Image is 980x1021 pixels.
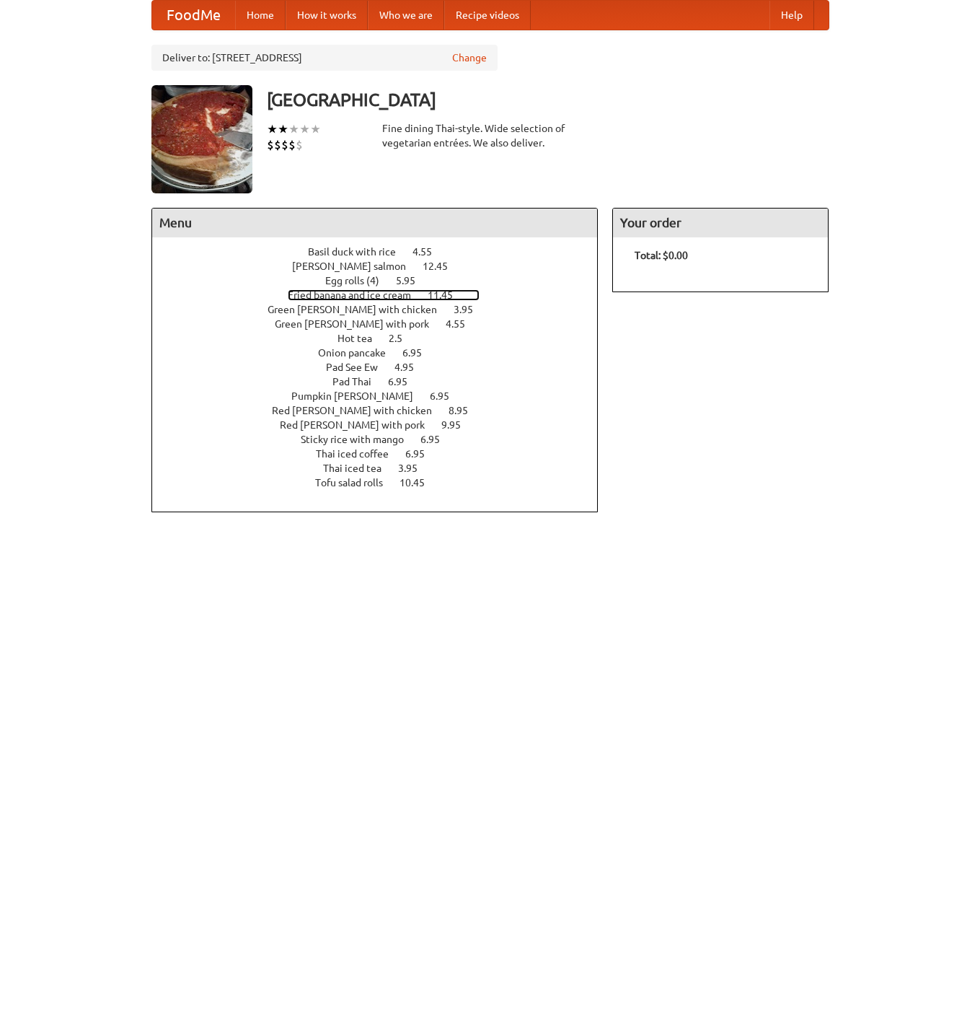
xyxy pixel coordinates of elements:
a: FoodMe [152,1,235,30]
span: Pad Thai [332,376,386,387]
a: Change [452,51,487,65]
li: $ [281,137,288,153]
span: 6.95 [420,434,454,445]
span: Pad See Ew [326,361,392,373]
li: $ [274,137,281,153]
a: Basil duck with rice 4.55 [308,246,459,258]
span: 3.95 [454,304,487,315]
img: angular.jpg [151,85,252,193]
a: Help [769,1,814,30]
a: Fried banana and ice cream 11.45 [288,289,480,301]
a: Red [PERSON_NAME] with chicken 8.95 [272,405,495,416]
a: How it works [286,1,368,30]
a: Recipe videos [444,1,531,30]
a: Home [235,1,286,30]
span: Thai iced coffee [316,448,403,460]
a: Pad Thai 6.95 [332,376,434,387]
span: Green [PERSON_NAME] with pork [275,318,443,330]
span: 3.95 [398,463,432,474]
a: Thai iced tea 3.95 [323,463,444,474]
span: Green [PERSON_NAME] with chicken [268,304,451,315]
span: Onion pancake [318,347,400,359]
li: ★ [310,121,321,137]
span: 9.95 [441,419,475,431]
b: Total: $0.00 [635,250,688,261]
a: Hot tea 2.5 [337,333,429,344]
li: ★ [278,121,288,137]
h4: Menu [152,209,598,237]
span: Red [PERSON_NAME] with chicken [272,405,446,416]
span: [PERSON_NAME] salmon [292,260,420,272]
a: [PERSON_NAME] salmon 12.45 [292,260,474,272]
a: Sticky rice with mango 6.95 [301,434,467,445]
span: Thai iced tea [323,463,396,474]
span: 4.55 [412,246,446,258]
h3: [GEOGRAPHIC_DATA] [267,85,829,114]
li: ★ [288,121,299,137]
div: Deliver to: [STREET_ADDRESS] [151,45,498,71]
span: 6.95 [402,347,436,359]
li: $ [288,137,296,153]
h4: Your order [613,209,828,237]
li: ★ [299,121,310,137]
span: 10.45 [399,477,439,488]
a: Onion pancake 6.95 [318,347,449,359]
li: $ [267,137,274,153]
span: 6.95 [405,448,439,460]
span: 5.95 [396,275,430,286]
a: Tofu salad rolls 10.45 [315,477,451,488]
span: Tofu salad rolls [315,477,397,488]
span: 11.45 [428,289,467,301]
a: Green [PERSON_NAME] with pork 4.55 [275,318,492,330]
span: 4.55 [446,318,480,330]
span: Red [PERSON_NAME] with pork [280,419,439,431]
span: 6.95 [430,390,464,402]
span: Sticky rice with mango [301,434,418,445]
span: Fried banana and ice cream [288,289,425,301]
span: 4.95 [394,361,428,373]
a: Green [PERSON_NAME] with chicken 3.95 [268,304,500,315]
a: Egg rolls (4) 5.95 [325,275,442,286]
span: 12.45 [423,260,462,272]
span: 8.95 [449,405,482,416]
span: Basil duck with rice [308,246,410,258]
span: 2.5 [389,333,417,344]
a: Red [PERSON_NAME] with pork 9.95 [280,419,487,431]
div: Fine dining Thai-style. Wide selection of vegetarian entrées. We also deliver. [382,121,599,150]
span: Egg rolls (4) [325,275,394,286]
li: ★ [267,121,278,137]
a: Thai iced coffee 6.95 [316,448,451,460]
li: $ [296,137,303,153]
span: Hot tea [337,333,387,344]
a: Pumpkin [PERSON_NAME] 6.95 [291,390,476,402]
span: Pumpkin [PERSON_NAME] [291,390,428,402]
a: Who we are [368,1,444,30]
span: 6.95 [388,376,422,387]
a: Pad See Ew 4.95 [326,361,441,373]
